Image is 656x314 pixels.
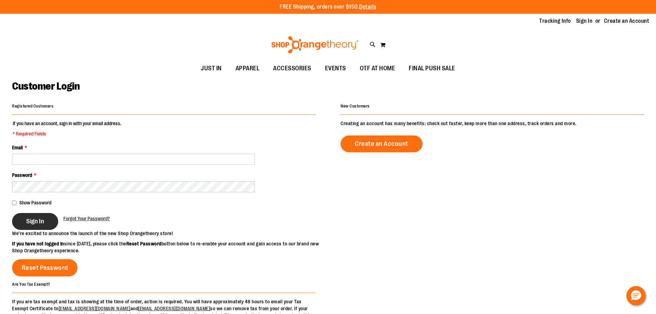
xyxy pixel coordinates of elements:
[280,3,376,11] p: FREE Shipping, orders over $150.
[201,61,222,76] span: JUST IN
[19,200,51,205] span: Show Password
[236,61,260,76] span: APPAREL
[360,61,395,76] span: OTF AT HOME
[26,217,44,225] span: Sign In
[604,17,649,25] a: Create an Account
[626,286,646,305] button: Hello, have a question? Let’s chat.
[12,172,32,178] span: Password
[126,241,162,246] strong: Reset Password
[63,216,110,221] span: Forgot Your Password?
[325,61,346,76] span: EVENTS
[12,213,58,230] button: Sign In
[22,264,68,272] span: Reset Password
[138,306,210,311] a: [EMAIL_ADDRESS][DOMAIN_NAME]
[12,259,77,276] a: Reset Password
[12,80,80,92] span: Customer Login
[59,306,131,311] a: [EMAIL_ADDRESS][DOMAIN_NAME]
[266,61,318,77] a: ACCESSORIES
[12,104,53,109] strong: Registered Customers
[539,17,571,25] a: Tracking Info
[13,130,121,137] span: * Required Fields
[12,282,50,286] strong: Are You Tax Exempt?
[194,61,229,77] a: JUST IN
[341,135,423,152] a: Create an Account
[355,140,408,148] span: Create an Account
[576,17,593,25] a: Sign In
[402,61,462,77] a: FINAL PUSH SALE
[12,241,64,246] strong: If you have not logged in
[12,230,328,237] p: We’re excited to announce the launch of the new Shop Orangetheory store!
[229,61,267,77] a: APPAREL
[359,4,376,10] a: Details
[270,36,360,53] img: Shop Orangetheory
[12,120,122,137] legend: If you have an account, sign in with your email address.
[341,120,644,127] p: Creating an account has many benefits: check out faster, keep more than one address, track orders...
[63,215,110,222] a: Forgot Your Password?
[273,61,311,76] span: ACCESSORIES
[318,61,353,77] a: EVENTS
[12,145,23,150] span: Email
[353,61,402,77] a: OTF AT HOME
[409,61,455,76] span: FINAL PUSH SALE
[12,240,328,254] p: since [DATE], please click the button below to re-enable your account and gain access to our bran...
[341,104,370,109] strong: New Customers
